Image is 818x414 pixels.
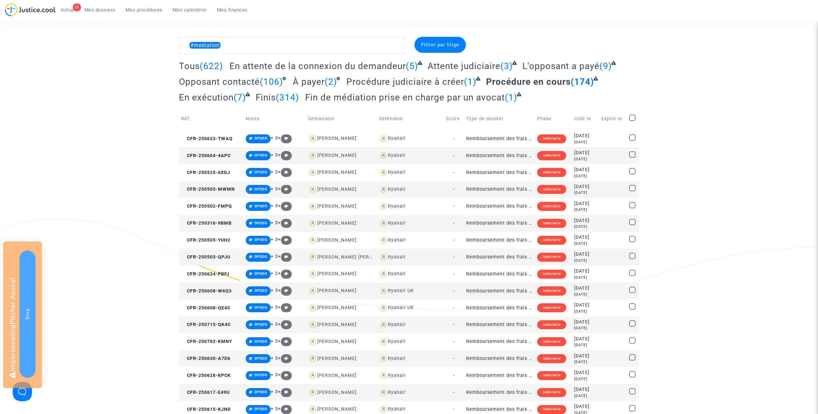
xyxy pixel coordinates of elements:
[379,286,388,296] img: icon-user.svg
[453,254,455,260] span: -
[388,406,406,412] div: Ryanair
[254,153,267,157] span: OPODO
[19,251,35,378] button: Stop
[308,252,317,262] img: icon-user.svg
[278,271,292,276] span: +
[464,249,535,266] td: Remboursement des frais d'impression de la carte d'embarquement
[254,255,267,259] span: OPODO
[181,288,232,294] span: CFR-250608-W6Q3
[308,286,317,296] img: icon-user.svg
[179,92,234,103] span: En exécution
[379,151,388,160] img: icon-user.svg
[317,406,357,412] div: [PERSON_NAME]
[599,61,612,71] span: (9)
[317,373,357,378] div: [PERSON_NAME]
[271,135,278,141] span: + 3
[306,107,377,130] td: Demandeur
[574,342,597,348] div: [DATE]
[574,292,597,297] div: [DATE]
[278,169,292,175] span: +
[293,76,325,87] span: À payer
[537,168,566,177] div: Judiciaire
[537,185,566,194] div: Judiciaire
[537,219,566,228] div: Judiciaire
[379,235,388,245] img: icon-user.svg
[574,224,597,229] div: [DATE]
[464,299,535,316] td: Remboursement des frais d'impression de la carte d'embarquement
[388,170,406,175] div: Ryanair
[464,367,535,384] td: Remboursement des frais d'impression de la carte d'embarquement
[181,170,230,175] span: CFR-250525-6XDJ
[379,134,388,143] img: icon-user.svg
[537,253,566,262] div: Judiciaire
[453,322,455,327] span: -
[522,61,599,71] span: L'opposant a payé
[574,207,597,212] div: [DATE]
[254,221,267,225] span: OPODO
[317,356,357,361] div: [PERSON_NAME]
[181,356,230,361] span: CFR-250630-A7D6
[464,130,535,147] td: Remboursement des frais d'impression de la carte d'embarquement
[271,372,278,378] span: + 3
[574,309,597,314] div: [DATE]
[254,204,267,208] span: OPODO
[317,271,357,276] div: [PERSON_NAME]
[278,322,292,327] span: +
[61,7,74,13] span: Actus
[271,254,278,259] span: + 3
[308,303,317,313] img: icon-user.svg
[379,219,388,228] img: icon-user.svg
[25,308,30,320] span: Stop
[271,152,278,158] span: + 3
[444,107,464,130] td: Score
[453,339,455,344] span: -
[181,322,231,327] span: CFR-250715-QK4C
[464,283,535,299] td: Remboursement des frais d'impression de la carte d'embarquement
[537,286,566,295] div: Judiciaire
[464,164,535,181] td: Remboursement des frais d'impression de la carte d'embarquement
[278,152,292,158] span: +
[254,272,267,276] span: OPODO
[464,107,535,130] td: Type de dossier
[464,350,535,367] td: Remboursement des frais d'impression de la carte d'embarquement
[388,220,406,226] div: Ryanair
[537,134,566,143] div: Judiciaire
[453,220,455,226] span: -
[464,316,535,333] td: Remboursement des frais d'impression de la carte d'embarquement
[379,371,388,380] img: icon-user.svg
[537,337,566,346] div: Judiciaire
[254,306,267,310] span: OPODO
[317,390,357,395] div: [PERSON_NAME]
[388,373,406,378] div: Ryanair
[317,153,357,158] div: [PERSON_NAME]
[179,107,243,130] td: Réf.
[179,76,260,87] span: Opposant contacté
[500,61,513,71] span: (3)
[379,252,388,262] img: icon-user.svg
[3,242,42,388] div: Impersonating
[574,149,597,156] div: [DATE]
[308,134,317,143] img: icon-user.svg
[229,61,406,71] span: En attente de la connexion du demandeur
[234,92,246,103] span: (7)
[278,186,292,192] span: +
[260,76,283,87] span: (106)
[84,7,115,13] span: Mes dossiers
[464,181,535,198] td: Remboursement des frais d'impression de la carte d'embarquement
[599,107,627,130] td: Expire le
[56,5,79,15] a: 39Actus
[537,151,566,160] div: Judiciaire
[317,237,357,243] div: [PERSON_NAME]
[73,4,81,11] div: 39
[388,203,406,209] div: Ryanair
[308,388,317,397] img: icon-user.svg
[574,319,597,326] div: [DATE]
[388,153,406,158] div: Ryanair
[181,153,231,158] span: CFR-250604-4APC
[388,288,414,293] div: Ryanair UK
[254,339,267,344] span: OPODO
[537,303,566,312] div: Judiciaire
[574,369,597,376] div: [DATE]
[379,303,388,313] img: icon-user.svg
[181,305,230,311] span: CFR-250608-QE4C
